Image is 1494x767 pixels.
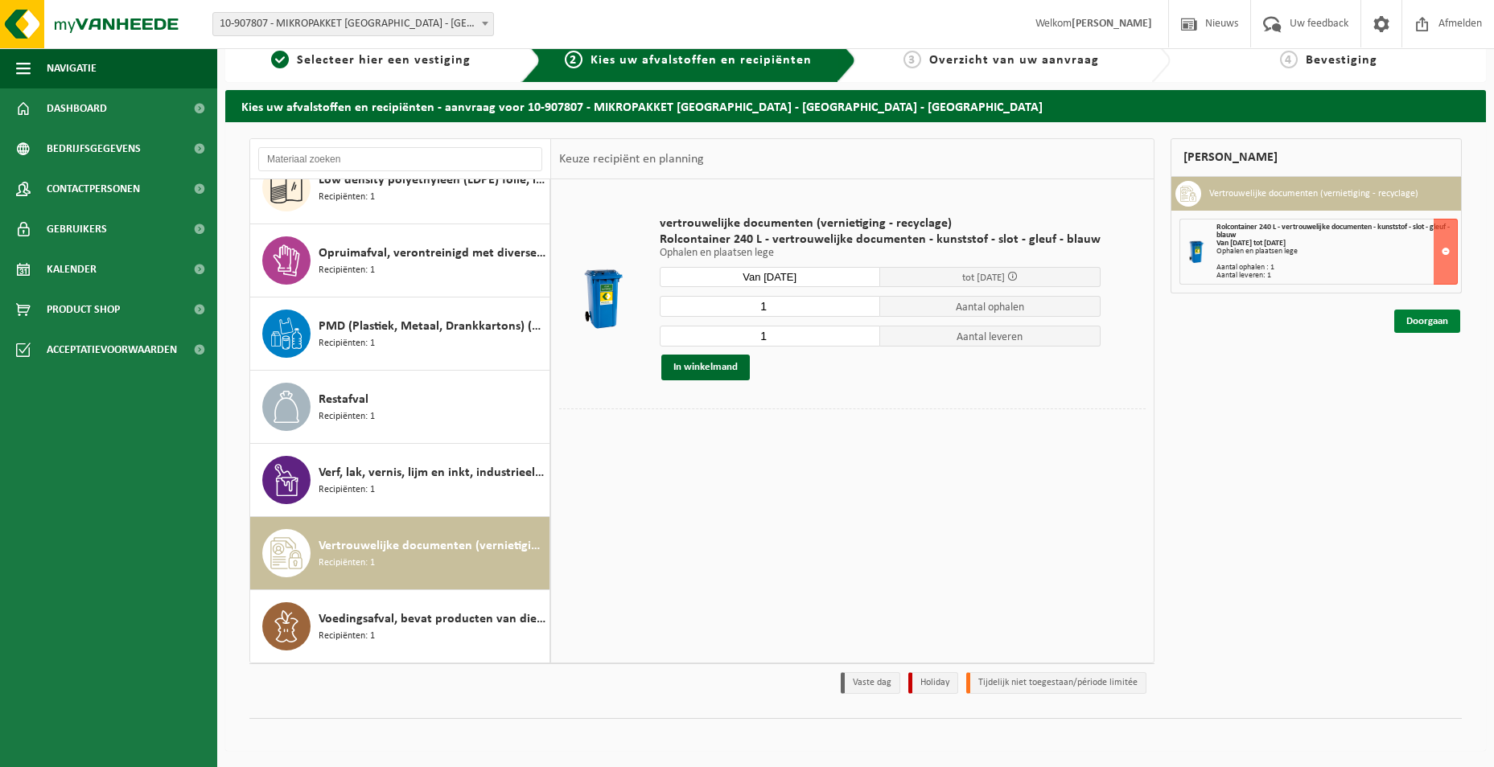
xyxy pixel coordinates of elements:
h2: Kies uw afvalstoffen en recipiënten - aanvraag voor 10-907807 - MIKROPAKKET [GEOGRAPHIC_DATA] - [... [225,90,1486,121]
button: In winkelmand [661,355,750,380]
span: Recipiënten: 1 [319,190,375,205]
button: Low density polyethyleen (LDPE) folie, los, naturel/gekleurd (80/20) Recipiënten: 1 [250,151,550,224]
span: Vertrouwelijke documenten (vernietiging - recyclage) [319,536,545,556]
span: Voedingsafval, bevat producten van dierlijke oorsprong, onverpakt, categorie 3 [319,609,545,629]
span: Recipiënten: 1 [319,263,375,278]
strong: Van [DATE] tot [DATE] [1216,239,1286,248]
span: Recipiënten: 1 [319,629,375,644]
span: Low density polyethyleen (LDPE) folie, los, naturel/gekleurd (80/20) [319,170,545,190]
li: Holiday [908,672,958,694]
h3: Vertrouwelijke documenten (vernietiging - recyclage) [1209,181,1418,207]
input: Materiaal zoeken [258,147,542,171]
button: Opruimafval, verontreinigd met diverse niet-gevaarlijke afvalstoffen Recipiënten: 1 [250,224,550,297]
span: 1 [271,51,289,68]
span: Dashboard [47,88,107,129]
span: tot [DATE] [962,273,1005,283]
span: Bedrijfsgegevens [47,129,141,169]
span: Recipiënten: 1 [319,409,375,425]
button: PMD (Plastiek, Metaal, Drankkartons) (bedrijven) Recipiënten: 1 [250,297,550,371]
li: Tijdelijk niet toegestaan/période limitée [966,672,1146,694]
span: Navigatie [47,48,97,88]
p: Ophalen en plaatsen lege [660,248,1101,259]
span: Aantal leveren [880,326,1101,347]
li: Vaste dag [841,672,900,694]
span: 2 [565,51,582,68]
input: Selecteer datum [660,267,880,287]
button: Restafval Recipiënten: 1 [250,371,550,444]
span: Rolcontainer 240 L - vertrouwelijke documenten - kunststof - slot - gleuf - blauw [660,232,1101,248]
div: Ophalen en plaatsen lege [1216,248,1457,256]
span: Recipiënten: 1 [319,556,375,571]
span: Contactpersonen [47,169,140,209]
span: Rolcontainer 240 L - vertrouwelijke documenten - kunststof - slot - gleuf - blauw [1216,223,1450,240]
span: 4 [1280,51,1298,68]
div: Aantal leveren: 1 [1216,272,1457,280]
span: 10-907807 - MIKROPAKKET BELGIUM - VILVOORDE - VILVOORDE [212,12,494,36]
span: Acceptatievoorwaarden [47,330,177,370]
span: PMD (Plastiek, Metaal, Drankkartons) (bedrijven) [319,317,545,336]
button: Verf, lak, vernis, lijm en inkt, industrieel in kleinverpakking Recipiënten: 1 [250,444,550,517]
a: Doorgaan [1394,310,1460,333]
div: Keuze recipiënt en planning [551,139,712,179]
span: Restafval [319,390,368,409]
span: 3 [903,51,921,68]
button: Voedingsafval, bevat producten van dierlijke oorsprong, onverpakt, categorie 3 Recipiënten: 1 [250,590,550,662]
span: Gebruikers [47,209,107,249]
a: 1Selecteer hier een vestiging [233,51,508,70]
strong: [PERSON_NAME] [1072,18,1152,30]
span: Verf, lak, vernis, lijm en inkt, industrieel in kleinverpakking [319,463,545,482]
span: Recipiënten: 1 [319,482,375,498]
div: [PERSON_NAME] [1171,138,1462,177]
span: vertrouwelijke documenten (vernietiging - recyclage) [660,215,1101,232]
div: Aantal ophalen : 1 [1216,264,1457,272]
span: Kalender [47,249,97,289]
span: Product Shop [47,289,120,330]
span: 10-907807 - MIKROPAKKET BELGIUM - VILVOORDE - VILVOORDE [213,13,493,35]
span: Aantal ophalen [880,296,1101,317]
span: Overzicht van uw aanvraag [929,54,1099,67]
span: Bevestiging [1306,54,1377,67]
span: Recipiënten: 1 [319,336,375,351]
button: Vertrouwelijke documenten (vernietiging - recyclage) Recipiënten: 1 [250,517,550,590]
span: Kies uw afvalstoffen en recipiënten [591,54,812,67]
span: Selecteer hier een vestiging [297,54,471,67]
span: Opruimafval, verontreinigd met diverse niet-gevaarlijke afvalstoffen [319,244,545,263]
